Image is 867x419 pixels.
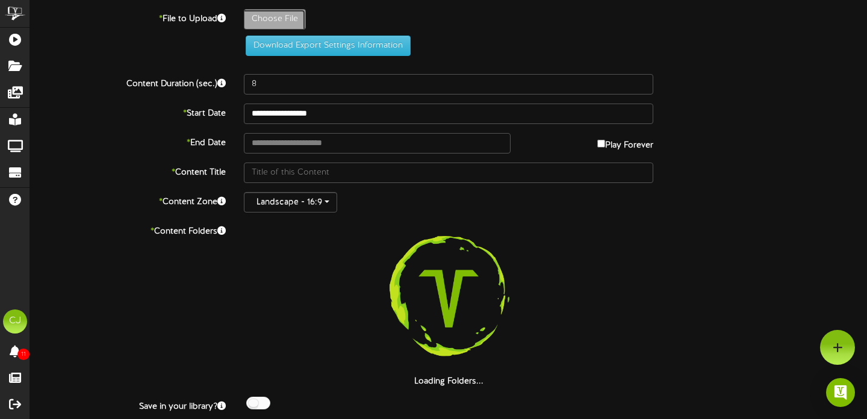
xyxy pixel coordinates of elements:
label: Start Date [21,104,235,120]
div: CJ [3,309,27,334]
label: Save in your library? [21,397,235,413]
span: 11 [17,349,30,360]
label: End Date [21,133,235,149]
label: Content Duration (sec.) [21,74,235,90]
input: Play Forever [597,140,605,147]
label: Content Title [21,163,235,179]
input: Title of this Content [244,163,653,183]
button: Download Export Settings Information [246,36,411,56]
label: File to Upload [21,9,235,25]
div: Open Intercom Messenger [826,378,855,407]
button: Landscape - 16:9 [244,192,337,213]
label: Content Folders [21,222,235,238]
label: Content Zone [21,192,235,208]
a: Download Export Settings Information [240,41,411,50]
label: Play Forever [597,133,653,152]
strong: Loading Folders... [414,377,483,386]
img: loading-spinner-3.png [371,222,526,376]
